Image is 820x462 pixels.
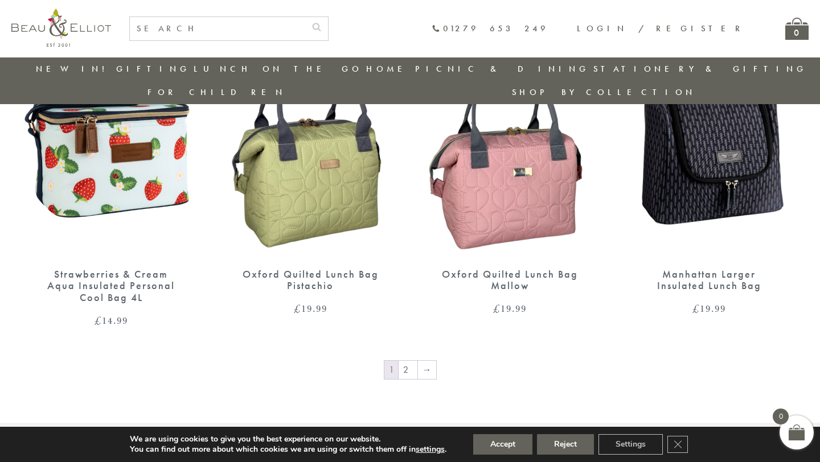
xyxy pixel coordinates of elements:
p: You can find out more about which cookies we are using or switch them off in . [130,444,446,455]
a: New in! [36,63,112,75]
a: Oxford quilted lunch bag mallow Oxford Quilted Lunch Bag Mallow £19.99 [421,30,598,314]
img: Strawberries & Cream Aqua Insulated Personal Cool Bag 4L [23,30,199,257]
a: Manhattan Larger Lunch Bag Manhattan Larger Insulated Lunch Bag £19.99 [621,30,797,314]
p: We are using cookies to give you the best experience on our website. [130,434,446,444]
div: Manhattan Larger Insulated Lunch Bag [641,269,777,292]
bdi: 19.99 [692,302,726,315]
span: £ [95,313,102,327]
a: Picnic & Dining [415,63,589,75]
a: Strawberries & Cream Aqua Insulated Personal Cool Bag 4L Strawberries & Cream Aqua Insulated Pers... [23,30,199,325]
img: logo [11,9,111,47]
span: £ [294,302,301,315]
button: Settings [598,434,663,455]
a: Lunch On The Go [194,63,362,75]
span: 0 [773,409,789,424]
button: Accept [473,434,532,455]
span: Page 1 [384,361,398,379]
input: SEARCH [130,17,305,40]
a: Stationery & Gifting [593,63,807,75]
div: Oxford Quilted Lunch Bag Mallow [441,269,578,292]
button: settings [416,444,445,455]
button: Reject [537,434,594,455]
img: Manhattan Larger Lunch Bag [621,30,797,257]
span: £ [493,302,501,315]
bdi: 14.99 [95,313,128,327]
bdi: 19.99 [493,302,527,315]
img: Oxford quilted lunch bag mallow [421,30,598,257]
span: £ [692,302,700,315]
img: Oxford quilted lunch bag pistachio [222,30,399,257]
a: Login / Register [577,23,745,34]
nav: Product Pagination [23,360,797,382]
a: Gifting [116,63,190,75]
a: Oxford quilted lunch bag pistachio Oxford Quilted Lunch Bag Pistachio £19.99 [222,30,399,314]
a: For Children [147,86,286,98]
a: 0 [785,18,809,40]
a: Home [366,63,412,75]
div: Strawberries & Cream Aqua Insulated Personal Cool Bag 4L [43,269,179,304]
a: 01279 653 249 [432,24,548,34]
bdi: 19.99 [294,302,327,315]
a: Shop by collection [512,86,696,98]
a: Page 2 [399,361,417,379]
a: → [418,361,436,379]
button: Close GDPR Cookie Banner [667,436,688,453]
div: Oxford Quilted Lunch Bag Pistachio [242,269,379,292]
